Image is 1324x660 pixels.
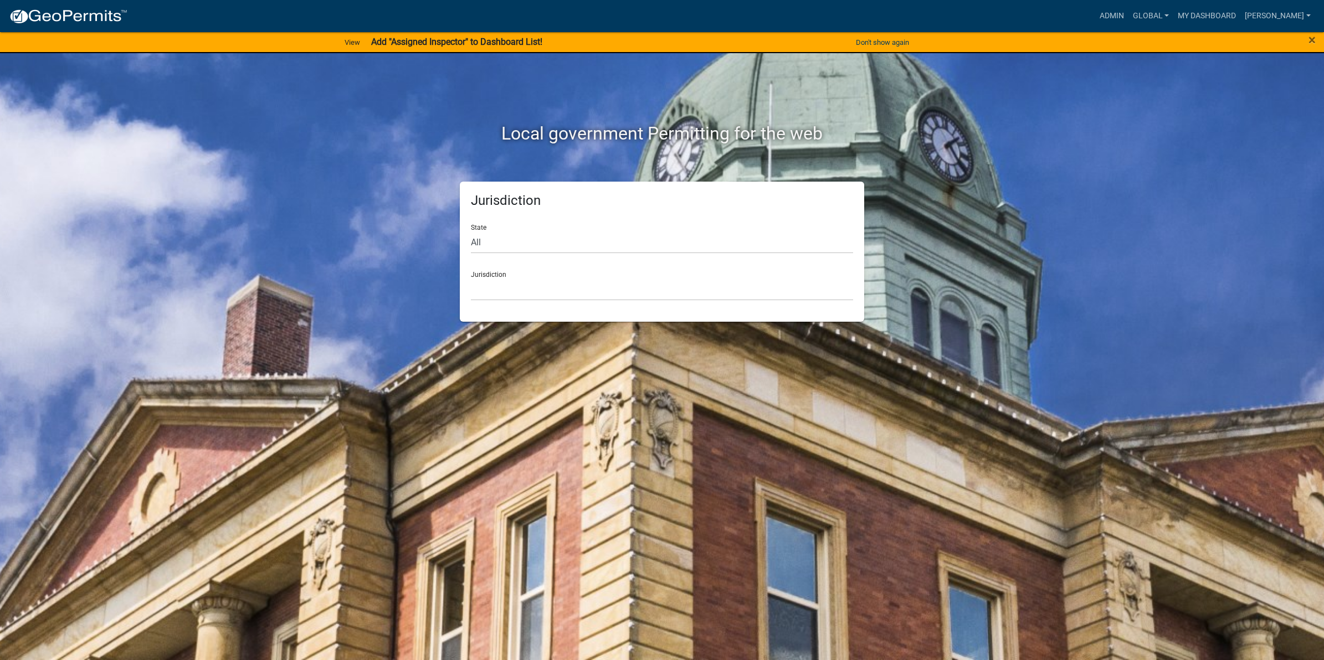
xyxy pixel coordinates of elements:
[1240,6,1315,27] a: [PERSON_NAME]
[1308,32,1316,48] span: ×
[1128,6,1174,27] a: Global
[1095,6,1128,27] a: Admin
[371,37,542,47] strong: Add "Assigned Inspector" to Dashboard List!
[471,193,853,209] h5: Jurisdiction
[1173,6,1240,27] a: My Dashboard
[1308,33,1316,47] button: Close
[355,123,969,144] h2: Local government Permitting for the web
[851,33,914,51] button: Don't show again
[340,33,365,51] a: View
